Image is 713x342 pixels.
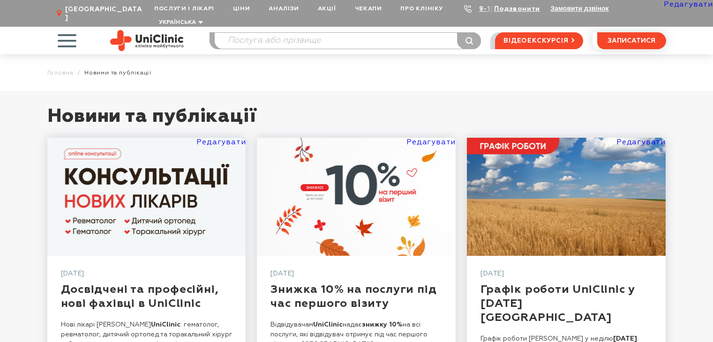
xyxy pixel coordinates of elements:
span: Новини та публікації [84,69,151,76]
input: Послуга або прізвище [215,33,481,49]
strong: UniClinic [151,321,180,328]
a: Досвідчені та професійні, нові фахівці в UniClinic [61,284,219,309]
a: Досвідчені та професійні, нові фахівці в UniClinic [47,138,246,256]
a: Головна [47,69,74,76]
a: Редагувати [616,139,666,146]
a: Редагувати [406,139,456,146]
span: записатися [608,37,655,44]
div: [DATE] [270,269,442,283]
button: Замовити дзвінок [550,5,608,12]
a: Знижка 10% на послуги під час першого візиту [270,284,436,309]
a: Знижка 10% на послуги під час першого візиту [257,138,456,256]
div: [DATE] [480,269,652,283]
a: Редагувати [664,1,713,8]
a: Графік роботи UniClinic у День Незалежності України [467,138,666,256]
div: [DATE] [61,269,233,283]
strong: [DATE] [613,335,637,342]
button: записатися [597,32,666,49]
a: 9-103 [479,6,500,12]
span: [GEOGRAPHIC_DATA] [65,5,145,22]
strong: UniClinic [313,321,343,328]
img: Uniclinic [110,30,184,51]
a: Графік роботи UniClinic у [DATE][GEOGRAPHIC_DATA] [480,284,635,323]
span: відеоекскурсія [503,33,568,49]
strong: знижку 10% [362,321,403,328]
a: відеоекскурсія [495,32,583,49]
h1: Новини та публікації [47,105,666,138]
span: Українська [159,20,196,25]
button: Українська [157,19,203,26]
a: Редагувати [196,139,246,146]
a: Подзвонити [494,6,540,12]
